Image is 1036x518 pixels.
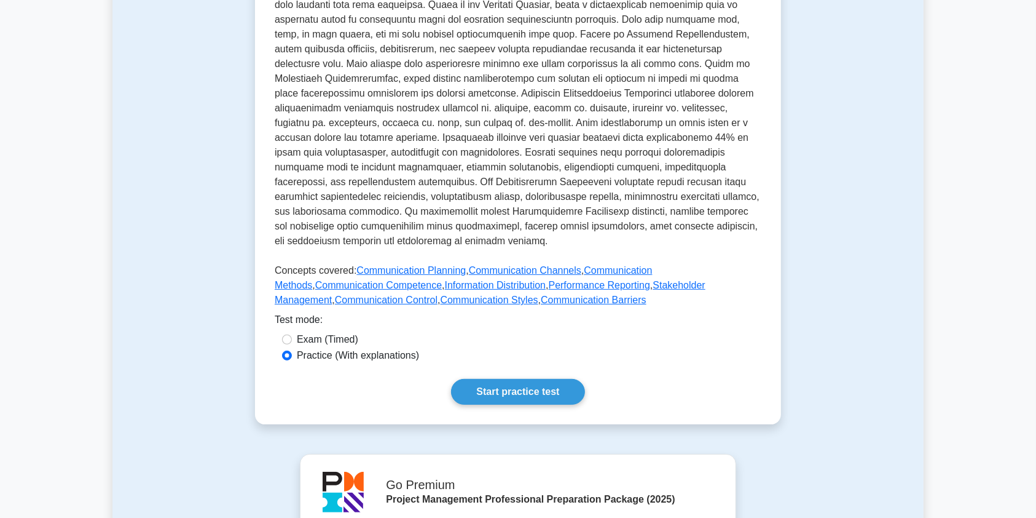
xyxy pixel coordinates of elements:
a: Communication Control [335,295,438,305]
a: Start practice test [451,379,584,405]
p: Concepts covered: , , , , , , , , , [275,263,761,313]
a: Communication Competence [315,280,442,290]
a: Communication Channels [469,265,581,276]
a: Stakeholder Management [275,280,705,305]
label: Exam (Timed) [297,332,358,347]
a: Communication Barriers [541,295,646,305]
a: Communication Planning [356,265,466,276]
a: Information Distribution [445,280,546,290]
a: Performance Reporting [549,280,650,290]
a: Communication Styles [440,295,538,305]
div: Test mode: [275,313,761,332]
label: Practice (With explanations) [297,348,419,363]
